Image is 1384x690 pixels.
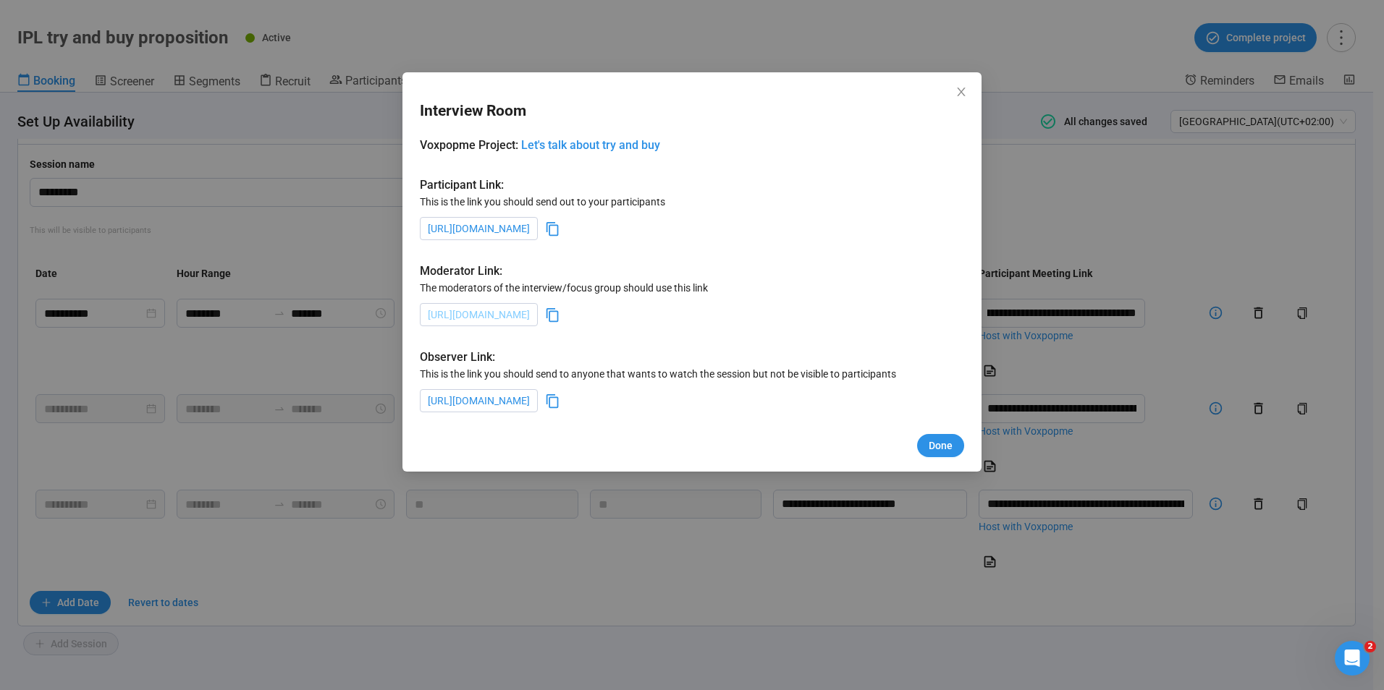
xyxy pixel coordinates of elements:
[420,194,964,210] p: This is the link you should send out to your participants
[955,86,967,98] span: close
[420,136,964,154] header: Voxpopme Project:
[1335,641,1370,676] iframe: Intercom live chat
[420,366,964,382] p: This is the link you should send to anyone that wants to watch the session but not be visible to ...
[917,434,964,457] button: Done
[420,176,964,194] header: Participant Link:
[420,280,964,296] p: The moderators of the interview/focus group should use this link
[420,348,964,366] header: Observer Link:
[428,223,530,234] a: [URL][DOMAIN_NAME]
[428,395,530,406] a: [URL][DOMAIN_NAME]
[953,85,969,101] button: Close
[1364,641,1376,652] span: 2
[428,309,530,320] a: [URL][DOMAIN_NAME]
[521,138,660,152] a: Let's talk about try and buy
[929,438,953,453] span: Done
[420,262,964,280] header: Moderator Link:
[420,99,964,123] h2: Interview Room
